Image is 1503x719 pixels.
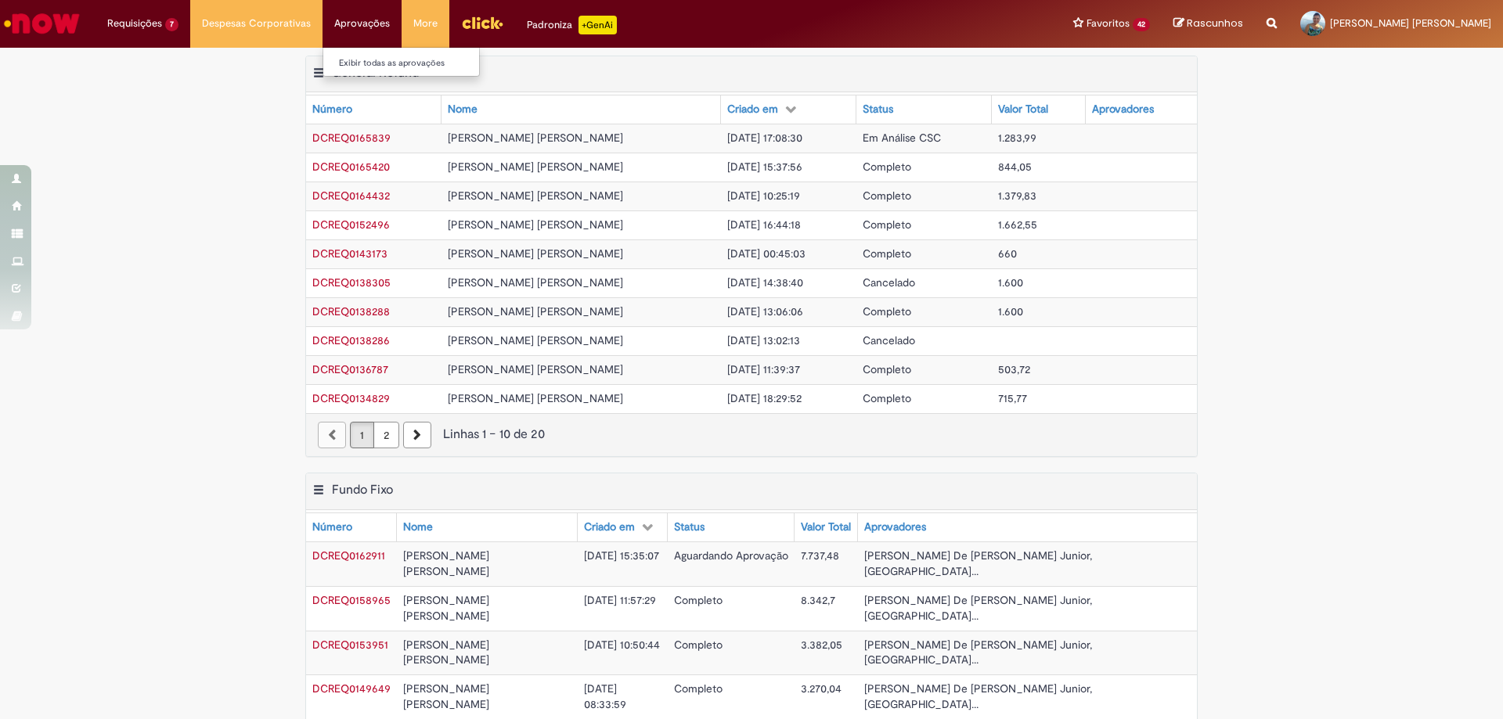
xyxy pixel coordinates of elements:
span: [DATE] 18:29:52 [727,391,802,405]
span: Completo [863,362,911,376]
span: [PERSON_NAME] [PERSON_NAME] [448,189,623,203]
span: 503,72 [998,362,1030,376]
span: Requisições [107,16,162,31]
span: [PERSON_NAME] [PERSON_NAME] [448,217,623,232]
span: 1.600 [998,304,1023,318]
span: [PERSON_NAME] [PERSON_NAME] [403,593,492,623]
a: Exibir todas as aprovações [323,55,496,72]
span: DCREQ0143173 [312,246,387,261]
div: Valor Total [801,519,851,535]
span: Cancelado [863,333,915,347]
span: [PERSON_NAME] [PERSON_NAME] [448,275,623,289]
a: Abrir Registro: DCREQ0165420 [312,160,390,174]
span: DCREQ0165420 [312,160,390,174]
span: Completo [863,189,911,203]
span: Aguardando Aprovação [674,548,788,563]
span: More [413,16,438,31]
span: DCREQ0138288 [312,304,390,318]
img: click_logo_yellow_360x200.png [461,11,503,34]
span: [DATE] 10:50:44 [584,638,660,652]
span: 660 [998,246,1017,261]
span: [PERSON_NAME] [PERSON_NAME] [448,362,623,376]
nav: paginação [306,413,1197,456]
span: [PERSON_NAME] [PERSON_NAME] [403,681,492,711]
span: [DATE] 08:33:59 [584,681,626,711]
span: 1.662,55 [998,217,1037,232]
div: Aprovadores [1092,102,1154,117]
span: [PERSON_NAME] De [PERSON_NAME] Junior, [GEOGRAPHIC_DATA]... [864,681,1095,711]
span: [DATE] 17:08:30 [727,131,802,145]
div: Status [674,519,705,535]
span: [DATE] 14:38:40 [727,275,803,289]
span: 715,77 [998,391,1027,405]
span: 1.379,83 [998,189,1036,203]
span: 42 [1133,18,1150,31]
span: DCREQ0164432 [312,189,390,203]
span: DCREQ0152496 [312,217,390,232]
span: Rascunhos [1187,16,1243,31]
a: Próxima página [403,422,431,448]
h2: General Refund [332,65,419,81]
div: Valor Total [998,102,1048,117]
span: 7 [165,18,178,31]
a: Abrir Registro: DCREQ0158965 [312,593,391,607]
span: [PERSON_NAME] [PERSON_NAME] [448,391,623,405]
span: 3.382,05 [801,638,842,652]
span: [DATE] 10:25:19 [727,189,800,203]
h2: Fundo Fixo [332,482,393,498]
div: Criado em [727,102,778,117]
span: 1.600 [998,275,1023,289]
span: DCREQ0138305 [312,275,391,289]
span: [PERSON_NAME] [PERSON_NAME] [448,304,623,318]
span: [PERSON_NAME] [PERSON_NAME] [448,333,623,347]
span: [DATE] 13:06:06 [727,304,803,318]
a: Abrir Registro: DCREQ0138305 [312,275,391,289]
div: Criado em [584,519,635,535]
span: DCREQ0136787 [312,362,388,376]
a: Abrir Registro: DCREQ0164432 [312,189,390,203]
span: [DATE] 16:44:18 [727,217,801,232]
span: [DATE] 00:45:03 [727,246,806,261]
span: [PERSON_NAME] De [PERSON_NAME] Junior, [GEOGRAPHIC_DATA]... [864,593,1095,623]
a: Abrir Registro: DCREQ0149649 [312,681,391,696]
span: [PERSON_NAME] [PERSON_NAME] [403,638,492,667]
div: Status [863,102,893,117]
span: [PERSON_NAME] [PERSON_NAME] [448,246,623,261]
ul: Aprovações [323,47,480,77]
span: DCREQ0162911 [312,548,385,563]
div: Aprovadores [864,519,926,535]
span: 1.283,99 [998,131,1036,145]
p: +GenAi [578,16,617,34]
span: 844,05 [998,160,1032,174]
a: Página 1 [350,422,374,448]
div: Número [312,102,352,117]
button: Fundo Fixo Menu de contexto [312,482,325,502]
span: DCREQ0134829 [312,391,390,405]
a: Abrir Registro: DCREQ0153951 [312,638,388,652]
a: Abrir Registro: DCREQ0136787 [312,362,388,376]
span: DCREQ0138286 [312,333,390,347]
span: [DATE] 15:37:56 [727,160,802,174]
span: [DATE] 13:02:13 [727,333,800,347]
a: Abrir Registro: DCREQ0138288 [312,304,390,318]
span: DCREQ0165839 [312,131,391,145]
span: Completo [863,391,911,405]
a: Abrir Registro: DCREQ0138286 [312,333,390,347]
div: Nome [448,102,478,117]
span: Completo [863,246,911,261]
img: ServiceNow [2,8,82,39]
span: [DATE] 11:57:29 [584,593,656,607]
a: Abrir Registro: DCREQ0152496 [312,217,390,232]
span: Cancelado [863,275,915,289]
a: Abrir Registro: DCREQ0134829 [312,391,390,405]
div: Linhas 1 − 10 de 20 [318,426,1185,444]
div: Nome [403,519,433,535]
span: 3.270,04 [801,681,842,696]
span: Completo [674,593,723,607]
a: Página 2 [373,422,399,448]
span: Despesas Corporativas [202,16,311,31]
span: Completo [863,304,911,318]
span: [PERSON_NAME] De [PERSON_NAME] Junior, [GEOGRAPHIC_DATA]... [864,638,1095,667]
span: DCREQ0153951 [312,638,388,652]
a: Rascunhos [1173,16,1243,31]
